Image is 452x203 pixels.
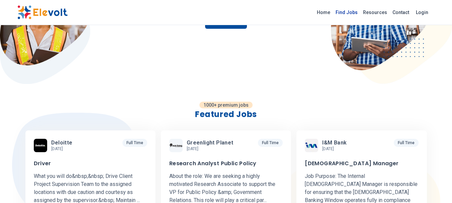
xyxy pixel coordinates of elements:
img: Elevolt [17,5,68,19]
p: [DATE] [322,146,349,151]
img: Deloitte [34,139,47,152]
p: [DATE] [187,146,236,151]
iframe: Chat Widget [419,171,452,203]
img: Greenlight Planet [169,143,183,147]
p: Full Time [394,139,419,147]
p: Full Time [122,139,147,147]
a: Resources [360,7,390,18]
p: Full Time [258,139,283,147]
p: 1000+ premium jobs [199,102,253,108]
h3: [DEMOGRAPHIC_DATA] Manager [305,160,398,167]
span: I&M Bank [322,139,347,146]
img: I&M Bank [305,139,318,152]
span: Greenlight Planet [187,139,234,146]
h3: Driver [34,160,51,167]
a: Home [314,7,333,18]
p: [DATE] [51,146,75,151]
h3: Research Analyst Public Policy [169,160,257,167]
a: Contact [390,7,412,18]
span: Deloitte [51,139,73,146]
h2: Featured Jobs [25,109,427,120]
a: Login [412,6,432,19]
a: Find Jobs [333,7,360,18]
